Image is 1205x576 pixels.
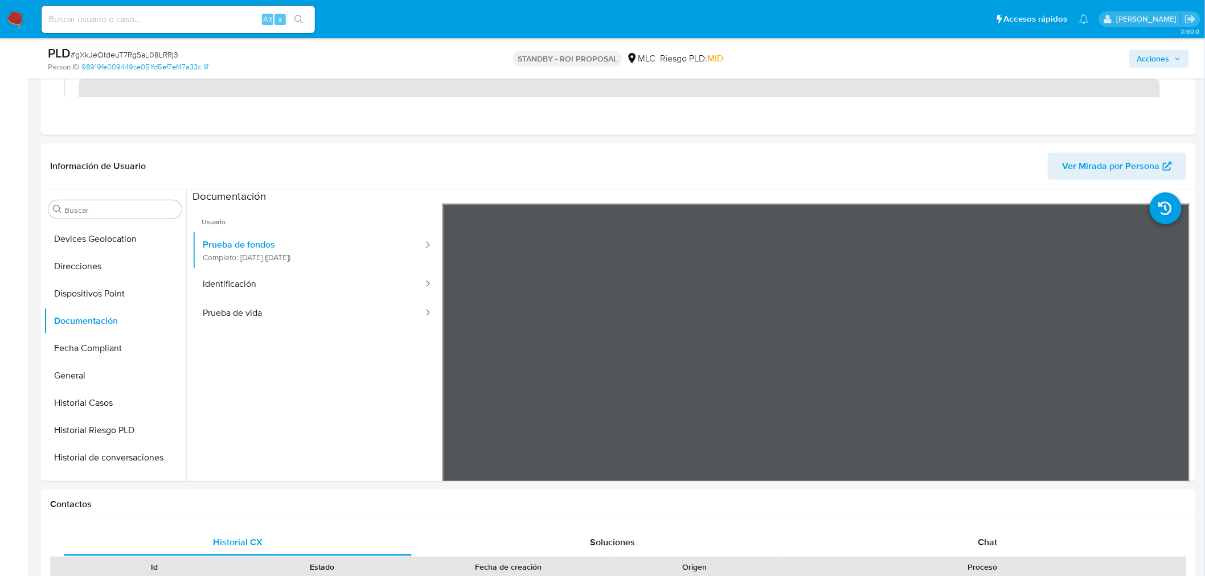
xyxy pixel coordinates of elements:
[1048,153,1187,180] button: Ver Mirada por Persona
[44,389,186,417] button: Historial Casos
[44,280,186,307] button: Dispositivos Point
[53,205,62,214] button: Buscar
[287,11,310,27] button: search-icon
[1137,50,1170,68] span: Acciones
[278,14,282,24] span: s
[44,225,186,253] button: Devices Geolocation
[626,52,655,65] div: MLC
[1129,50,1189,68] button: Acciones
[413,561,603,573] div: Fecha de creación
[44,444,186,471] button: Historial de conversaciones
[44,417,186,444] button: Historial Riesgo PLD
[71,49,178,60] span: # gXkJeOtdeuT7RgSaL08LRRj3
[1181,27,1199,36] span: 3.160.0
[50,499,1187,510] h1: Contactos
[707,52,723,65] span: MID
[81,62,208,72] a: 98919fe009449ce051fd5ef7ef47a33c
[978,536,998,549] span: Chat
[44,335,186,362] button: Fecha Compliant
[786,561,1178,573] div: Proceso
[44,253,186,280] button: Direcciones
[44,362,186,389] button: General
[79,561,230,573] div: Id
[44,471,186,499] button: IV Challenges
[44,307,186,335] button: Documentación
[64,205,177,215] input: Buscar
[50,161,146,172] h1: Información de Usuario
[1063,153,1160,180] span: Ver Mirada por Persona
[1079,14,1089,24] a: Notificaciones
[246,561,397,573] div: Estado
[213,536,263,549] span: Historial CX
[1004,13,1068,25] span: Accesos rápidos
[591,536,636,549] span: Soluciones
[619,561,770,573] div: Origen
[48,62,79,72] b: Person ID
[660,52,723,65] span: Riesgo PLD:
[42,12,315,27] input: Buscar usuario o caso...
[48,44,71,62] b: PLD
[263,14,272,24] span: Alt
[1116,14,1181,24] p: aline.magdaleno@mercadolibre.com
[1184,13,1196,25] a: Salir
[513,51,622,67] p: STANDBY - ROI PROPOSAL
